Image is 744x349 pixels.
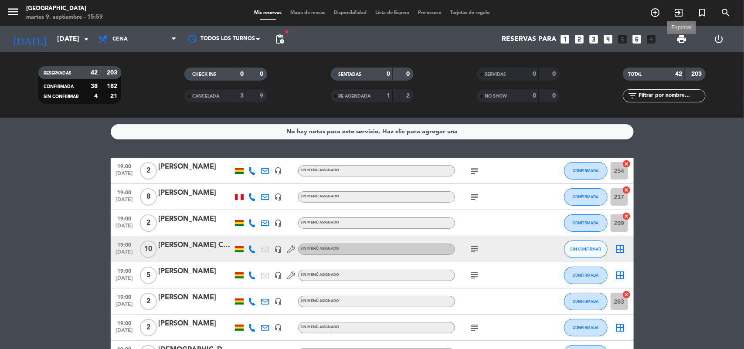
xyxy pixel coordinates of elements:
[7,5,20,21] button: menu
[339,94,371,98] span: RE AGENDADA
[700,26,737,52] div: LOG OUT
[7,30,53,49] i: [DATE]
[692,71,704,77] strong: 203
[114,171,136,181] span: [DATE]
[275,324,282,332] i: headset_mic
[387,71,390,77] strong: 0
[622,159,631,168] i: cancel
[107,70,119,76] strong: 203
[469,244,480,254] i: subject
[573,194,598,199] span: CONFIRMADA
[114,302,136,312] span: [DATE]
[275,298,282,305] i: headset_mic
[44,95,78,99] span: SIN CONFIRMAR
[713,34,724,44] i: power_settings_new
[446,10,494,15] span: Tarjetas de regalo
[114,328,136,338] span: [DATE]
[615,270,626,281] i: border_all
[615,244,626,254] i: border_all
[114,265,136,275] span: 19:00
[44,85,74,89] span: CONFIRMADA
[646,34,657,45] i: add_box
[260,93,265,99] strong: 9
[250,10,286,15] span: Mis reservas
[275,271,282,279] i: headset_mic
[284,29,289,34] span: fiber_manual_record
[114,318,136,328] span: 19:00
[7,5,20,18] i: menu
[140,241,157,258] span: 10
[564,214,608,232] button: CONFIRMADA
[275,167,282,175] i: headset_mic
[275,219,282,227] i: headset_mic
[469,322,480,333] i: subject
[469,192,480,202] i: subject
[91,83,98,89] strong: 38
[573,325,598,330] span: CONFIRMADA
[485,72,506,77] span: SERVIDAS
[371,10,414,15] span: Lista de Espera
[240,93,244,99] strong: 3
[502,35,557,44] span: Reservas para
[564,162,608,180] button: CONFIRMADA
[301,325,340,329] span: Sin menú asignado
[573,299,598,304] span: CONFIRMADA
[469,270,480,281] i: subject
[260,71,265,77] strong: 0
[638,91,705,101] input: Filtrar por nombre...
[114,275,136,285] span: [DATE]
[114,187,136,197] span: 19:00
[533,71,536,77] strong: 0
[140,188,157,206] span: 8
[94,93,98,99] strong: 4
[564,293,608,310] button: CONFIRMADA
[339,72,362,77] span: SENTADAS
[667,24,696,31] div: Exportar
[114,197,136,207] span: [DATE]
[81,34,92,44] i: arrow_drop_down
[615,322,626,333] i: border_all
[330,10,371,15] span: Disponibilidad
[192,94,219,98] span: CANCELADA
[26,4,103,13] div: [GEOGRAPHIC_DATA]
[573,168,598,173] span: CONFIRMADA
[159,187,233,199] div: [PERSON_NAME]
[301,273,340,277] span: Sin menú asignado
[533,93,536,99] strong: 0
[552,93,557,99] strong: 0
[673,7,684,18] i: exit_to_app
[676,34,687,44] span: print
[159,213,233,225] div: [PERSON_NAME]
[588,34,600,45] i: looks_3
[301,195,340,198] span: Sin menú asignado
[140,162,157,180] span: 2
[573,220,598,225] span: CONFIRMADA
[159,240,233,251] div: [PERSON_NAME] Cores
[627,91,638,101] i: filter_list
[603,34,614,45] i: looks_4
[26,13,103,22] div: martes 9. septiembre - 15:59
[110,93,119,99] strong: 21
[140,214,157,232] span: 2
[159,161,233,173] div: [PERSON_NAME]
[301,169,340,172] span: Sin menú asignado
[622,212,631,220] i: cancel
[159,266,233,277] div: [PERSON_NAME]
[622,186,631,194] i: cancel
[286,10,330,15] span: Mapa de mesas
[114,223,136,233] span: [DATE]
[275,193,282,201] i: headset_mic
[628,72,642,77] span: TOTAL
[140,319,157,336] span: 2
[406,71,411,77] strong: 0
[114,291,136,302] span: 19:00
[617,34,628,45] i: looks_5
[114,239,136,249] span: 19:00
[387,93,390,99] strong: 1
[114,213,136,223] span: 19:00
[140,267,157,284] span: 5
[275,245,282,253] i: headset_mic
[622,290,631,299] i: cancel
[573,273,598,278] span: CONFIRMADA
[112,36,128,42] span: Cena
